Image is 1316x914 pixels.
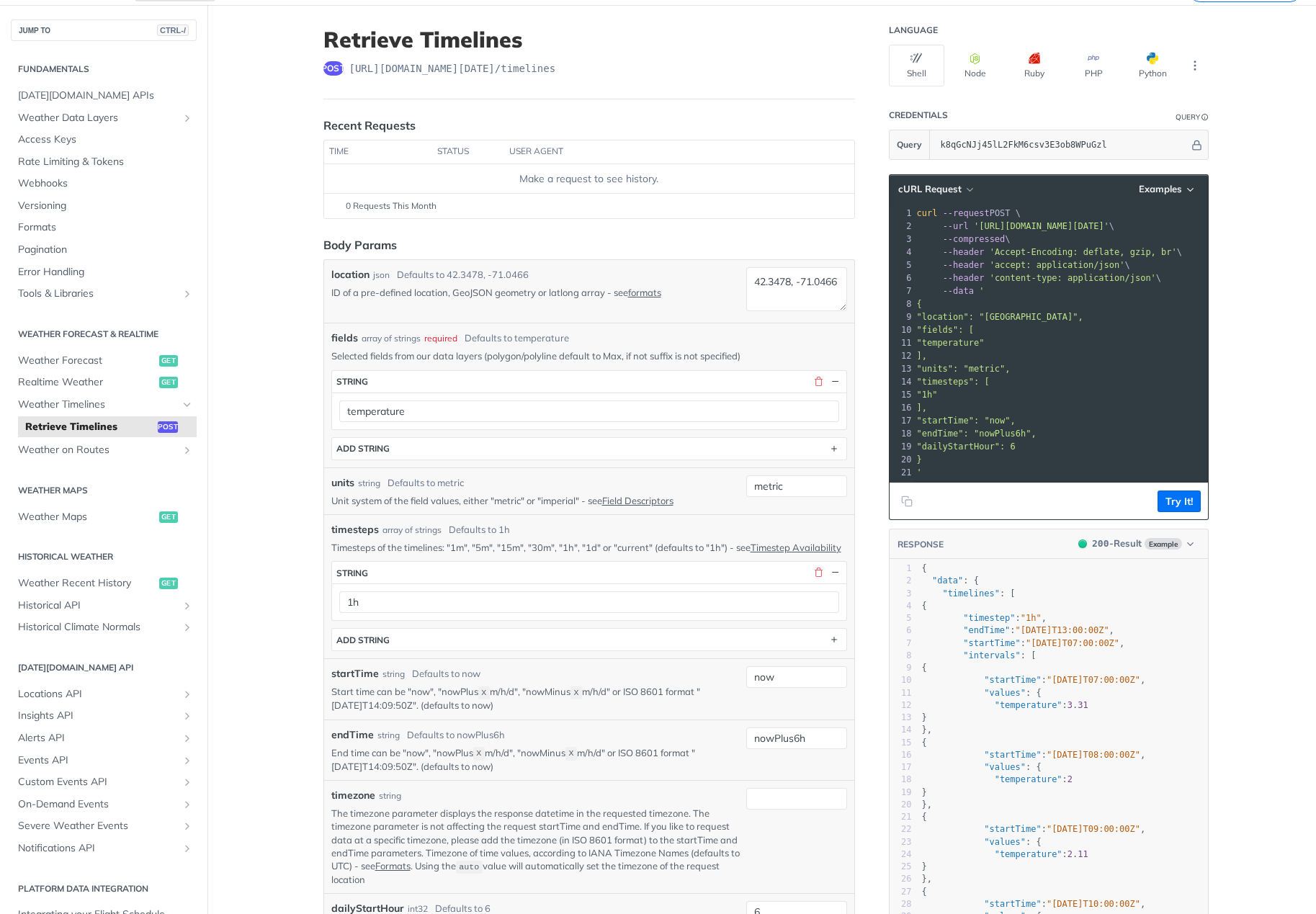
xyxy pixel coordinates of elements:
[331,267,370,282] label: location
[890,624,912,637] div: 6
[11,573,197,594] a: Weather Recent Historyget
[990,273,1156,283] span: 'content-type: application/json'
[11,550,197,563] h2: Historical Weather
[948,45,1003,86] button: Node
[917,221,1115,231] span: \
[331,494,740,507] p: Unit system of the field values, either "metric" or "imperial" - see
[890,362,914,375] div: 13
[382,524,442,537] div: array of strings
[898,183,962,195] span: cURL Request
[323,117,416,134] div: Recent Requests
[890,699,912,712] div: 12
[11,173,197,194] a: Webhooks
[890,861,912,873] div: 25
[332,371,846,393] button: string
[336,443,390,454] div: ADD string
[890,207,914,220] div: 1
[922,837,1042,847] span: : {
[897,537,944,552] button: RESPONSE
[331,475,354,490] label: units
[1139,183,1182,195] span: Examples
[889,24,938,36] div: Language
[890,712,912,724] div: 13
[890,588,912,600] div: 3
[11,595,197,617] a: Historical APIShow subpages for Historical API
[890,310,914,323] div: 9
[890,848,912,861] div: 24
[890,233,914,246] div: 3
[943,234,1006,244] span: --compressed
[18,354,156,368] span: Weather Forecast
[18,199,193,213] span: Versioning
[18,443,178,457] span: Weather on Routes
[922,762,1042,772] span: : {
[890,375,914,388] div: 14
[1201,114,1209,121] i: Information
[407,728,505,743] div: Defaults to nowPlus6h
[890,297,914,310] div: 8
[11,727,197,749] a: Alerts APIShow subpages for Alerts API
[890,336,914,349] div: 11
[932,575,963,586] span: "data"
[984,675,1041,685] span: "startTime"
[990,260,1125,270] span: 'accept: application/json'
[331,788,375,803] label: timezone
[331,522,379,537] span: timesteps
[922,725,933,735] span: },
[373,269,390,282] div: json
[449,523,510,537] div: Defaults to 1h
[159,511,178,523] span: get
[1176,112,1209,122] div: QueryInformation
[829,375,842,388] button: Hide
[18,841,178,856] span: Notifications API
[11,19,197,41] button: JUMP TOCTRL-/
[628,287,661,298] a: formats
[336,568,368,578] div: string
[331,286,740,299] p: ID of a pre-defined location, GeoJSON geometry or latlong array - see
[382,668,405,681] div: string
[11,350,197,372] a: Weather Forecastget
[1071,537,1200,551] button: 200200-ResultExample
[377,729,400,742] div: string
[922,625,1114,635] span: : ,
[917,247,1183,257] span: \
[917,416,1016,426] span: "startTime": "now",
[412,667,480,681] div: Defaults to now
[890,414,914,427] div: 17
[25,420,154,434] span: Retrieve Timelines
[1189,138,1204,152] button: Hide
[979,286,984,296] span: '
[1078,539,1087,548] span: 200
[917,312,1083,322] span: "location": "[GEOGRAPHIC_DATA]",
[890,687,912,699] div: 11
[459,862,479,872] span: auto
[18,111,178,125] span: Weather Data Layers
[11,750,197,771] a: Events APIShow subpages for Events API
[1184,55,1206,76] button: More Languages
[922,700,1088,710] span: :
[182,843,193,854] button: Show subpages for Notifications API
[18,731,178,745] span: Alerts API
[1067,849,1088,859] span: 2.11
[331,666,379,681] label: startTime
[11,129,197,151] a: Access Keys
[424,332,457,345] div: required
[890,388,914,401] div: 15
[182,112,193,124] button: Show subpages for Weather Data Layers
[18,398,178,412] span: Weather Timelines
[182,732,193,744] button: Show subpages for Alerts API
[1066,45,1122,86] button: PHP
[890,600,912,612] div: 4
[984,762,1026,772] span: "values"
[11,838,197,859] a: Notifications APIShow subpages for Notifications API
[1134,182,1201,197] button: Examples
[336,635,390,645] div: ADD string
[890,787,912,799] div: 19
[890,774,912,786] div: 18
[18,599,178,613] span: Historical API
[11,684,197,705] a: Locations APIShow subpages for Locations API
[917,273,1162,283] span: \
[157,24,189,36] span: CTRL-/
[18,265,193,279] span: Error Handling
[917,442,1016,452] span: "dailyStartHour": 6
